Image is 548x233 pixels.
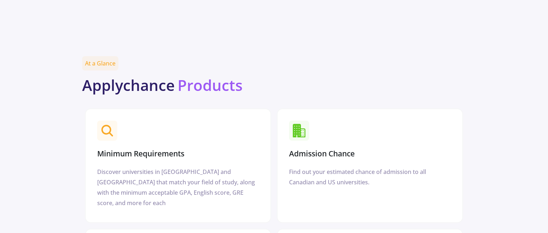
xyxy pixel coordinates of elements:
div: Discover universities in [GEOGRAPHIC_DATA] and [GEOGRAPHIC_DATA] that match your field of study, ... [97,167,259,208]
span: At a Glance [82,56,118,71]
div: Find out your estimated chance of admission to all Canadian and US universities. [289,167,451,188]
h3: Admission Chance [289,149,355,158]
b: Products [178,75,242,95]
b: Applychance [82,75,175,95]
h3: Minimum Requirements [97,149,184,158]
